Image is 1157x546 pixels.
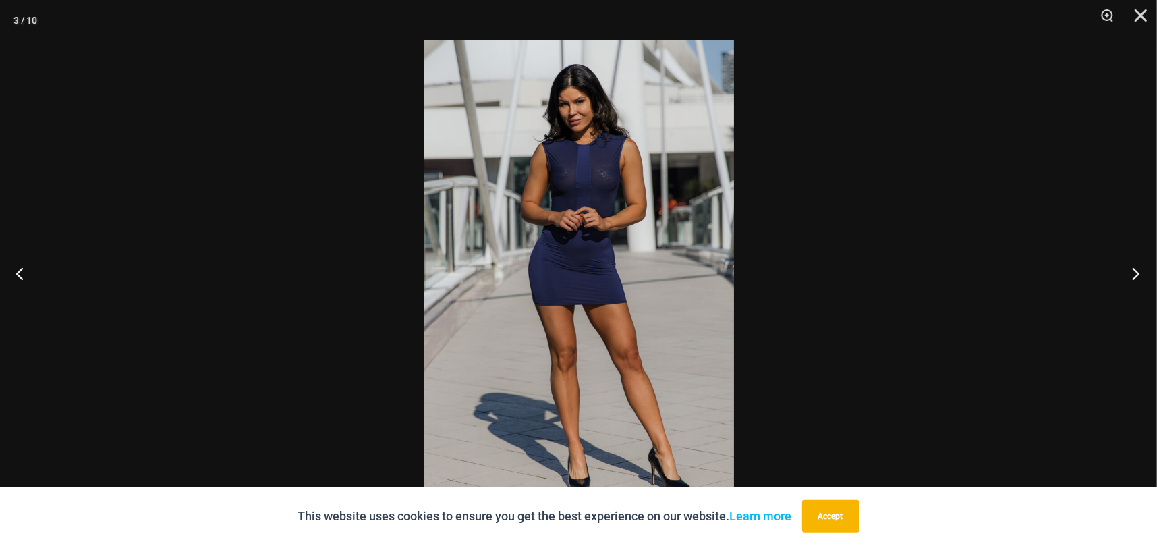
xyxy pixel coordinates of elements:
div: 3 / 10 [13,10,37,30]
img: Desire Me Navy 5192 Dress 05 [424,40,734,506]
button: Next [1106,240,1157,307]
button: Accept [802,500,859,533]
a: Learn more [730,509,792,523]
p: This website uses cookies to ensure you get the best experience on our website. [298,506,792,526]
